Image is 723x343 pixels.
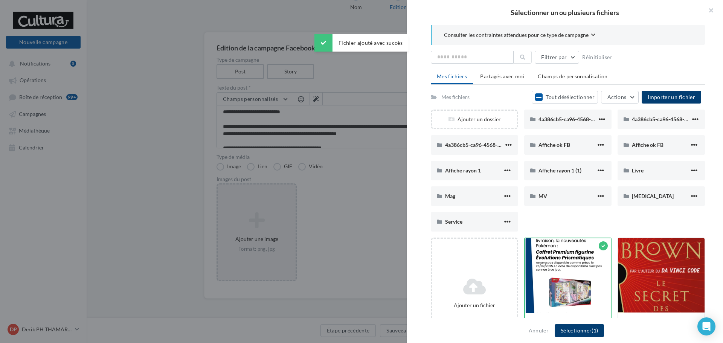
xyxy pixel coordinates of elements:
[642,91,701,104] button: Importer un fichier
[432,116,517,123] div: Ajouter un dossier
[601,91,639,104] button: Actions
[445,193,455,199] span: Mag
[437,73,467,79] span: Mes fichiers
[444,31,589,39] span: Consulter les contraintes attendues pour ce type de campagne
[632,142,664,148] span: Affiche ok FB
[538,116,647,122] span: 4a386cb5-ca96-4568-b2a3-4a4530d21453 (2)
[444,31,595,40] button: Consulter les contraintes attendues pour ce type de campagne
[607,94,626,100] span: Actions
[445,218,462,225] span: Service
[538,193,547,199] span: MV
[538,73,607,79] span: Champs de personnalisation
[648,94,695,100] span: Importer un fichier
[555,324,604,337] button: Sélectionner(1)
[526,326,552,335] button: Annuler
[441,93,470,101] div: Mes fichiers
[697,317,715,335] div: Open Intercom Messenger
[480,73,525,79] span: Partagés avec moi
[435,302,514,309] div: Ajouter un fichier
[532,91,598,104] button: Tout désélectionner
[419,9,711,16] h2: Sélectionner un ou plusieurs fichiers
[592,327,598,334] span: (1)
[445,167,481,174] span: Affiche rayon 1
[632,193,674,199] span: [MEDICAL_DATA]
[314,34,409,52] div: Fichier ajouté avec succès
[579,53,615,62] button: Réinitialiser
[538,167,581,174] span: Affiche rayon 1 (1)
[538,142,570,148] span: Affiche ok FB
[632,167,644,174] span: Livre
[445,142,554,148] span: 4a386cb5-ca96-4568-b2a3-4a4530d21453 (4)
[535,51,579,64] button: Filtrer par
